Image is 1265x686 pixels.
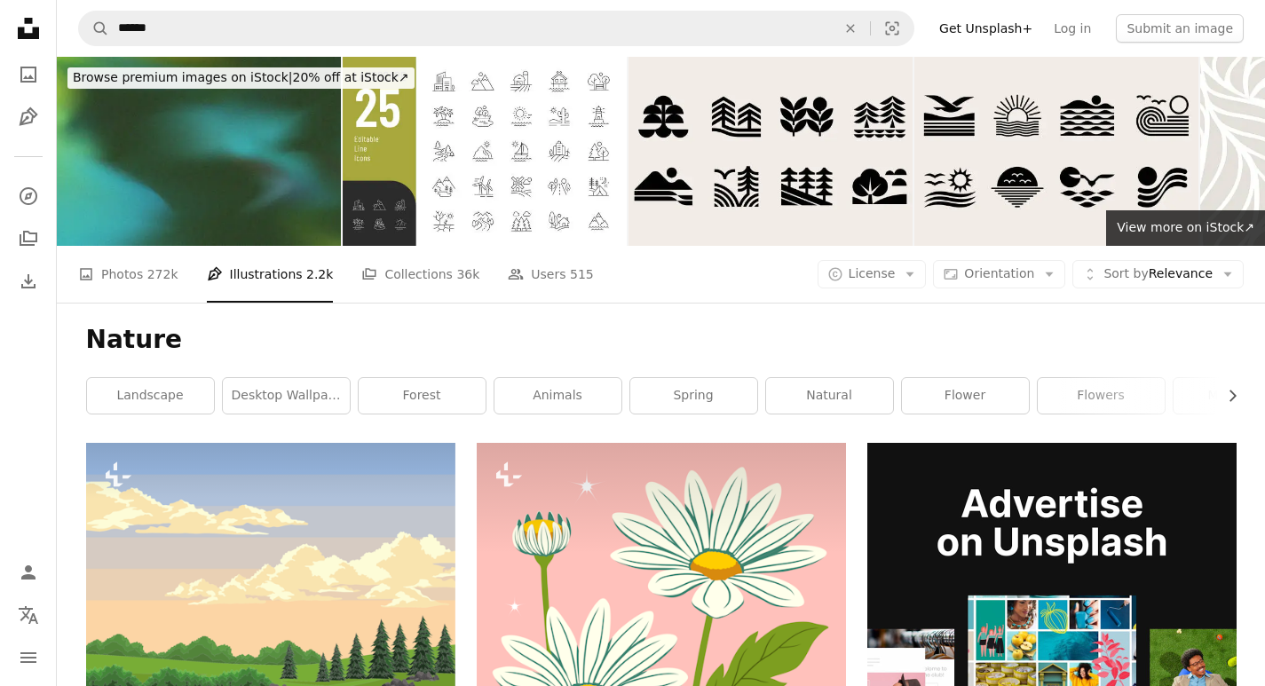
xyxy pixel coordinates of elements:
button: Clear [831,12,870,45]
a: natural [766,378,893,414]
span: 272k [147,264,178,284]
a: Illustrations [11,99,46,135]
a: Get Unsplash+ [929,14,1043,43]
h1: Nature [86,324,1237,356]
span: Sort by [1103,266,1148,280]
button: Visual search [871,12,913,45]
a: landscape [87,378,214,414]
img: Nature Icons [629,57,913,246]
span: View more on iStock ↗ [1117,220,1254,234]
a: View more on iStock↗ [1106,210,1265,246]
a: desktop wallpaper [223,378,350,414]
button: Sort byRelevance [1072,260,1244,288]
a: spring [630,378,757,414]
img: Ocean Sea Surf Sunset Wave Beach Icons [914,57,1198,246]
a: Users 515 [508,246,593,303]
a: flowers [1038,378,1165,414]
a: animals [494,378,621,414]
button: License [818,260,927,288]
span: 515 [570,264,594,284]
img: Landscape line Editable Icons set. [343,57,627,246]
a: flower [902,378,1029,414]
a: Download History [11,264,46,299]
a: forest [359,378,486,414]
button: scroll list to the right [1216,378,1237,414]
a: Explore [11,178,46,214]
button: Search Unsplash [79,12,109,45]
button: Language [11,597,46,633]
a: Photos [11,57,46,92]
form: Find visuals sitewide [78,11,914,46]
button: Menu [11,640,46,675]
span: Orientation [964,266,1034,280]
span: License [849,266,896,280]
a: Collections [11,221,46,256]
span: Relevance [1103,265,1213,283]
a: wanderlust landscape scene with pines [86,574,455,590]
span: Browse premium images on iStock | [73,70,292,84]
a: Browse premium images on iStock|20% off at iStock↗ [57,57,425,99]
a: Log in [1043,14,1102,43]
div: 20% off at iStock ↗ [67,67,415,89]
button: Submit an image [1116,14,1244,43]
a: Collections 36k [361,246,479,303]
a: Photos 272k [78,246,178,303]
img: Abstract blurred green gradient fluid vector background design wallpaper template with dynamic co... [57,57,341,246]
a: Log in / Sign up [11,555,46,590]
button: Orientation [933,260,1065,288]
span: 36k [456,264,479,284]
